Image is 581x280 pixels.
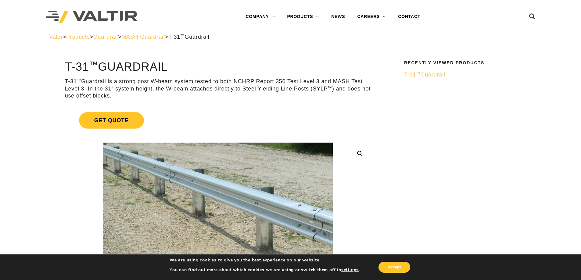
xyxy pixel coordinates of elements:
[170,267,360,273] p: You can find out more about which cookies we are using or switch them off in .
[168,34,210,40] span: T-31 Guardrail
[93,34,118,40] a: Guardrail
[378,262,410,273] button: Accept
[328,85,332,90] sup: ™
[65,61,371,73] h1: T-31 Guardrail
[121,34,165,40] a: MASH Guardrail
[180,34,185,38] sup: ™
[65,105,371,136] a: Get Quote
[392,11,426,23] a: CONTACT
[49,34,63,40] a: Valtir
[341,267,359,273] button: settings
[49,34,532,41] div: > > > >
[281,11,325,23] a: PRODUCTS
[239,11,281,23] a: COMPANY
[404,72,445,78] span: T-31 Guardrail
[46,11,137,23] img: Valtir
[89,60,98,69] sup: ™
[79,112,144,129] span: Get Quote
[416,71,420,76] sup: ™
[77,78,81,83] sup: ™
[404,61,528,65] h2: Recently Viewed Products
[170,257,360,263] p: We are using cookies to give you the best experience on our website.
[65,78,371,99] p: T-31 Guardrail is a strong post W-beam system tested to both NCHRP Report 350 Test Level 3 and MA...
[351,11,392,23] a: CAREERS
[404,71,528,78] a: T-31™Guardrail
[325,11,351,23] a: NEWS
[66,34,90,40] a: Products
